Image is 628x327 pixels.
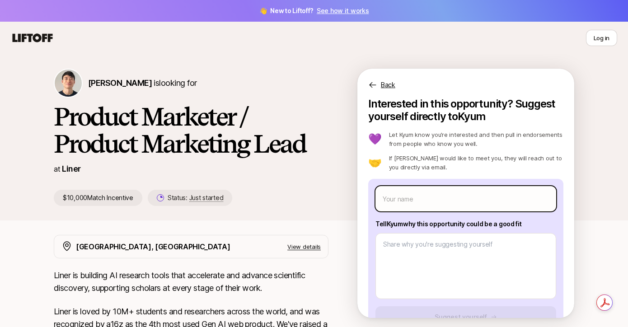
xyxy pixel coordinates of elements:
[368,134,382,145] p: 💜
[54,163,60,175] p: at
[168,192,223,203] p: Status:
[375,219,556,229] p: Tell Kyum why this opportunity could be a good fit
[381,79,395,90] p: Back
[317,7,369,14] a: See how it works
[389,130,563,148] p: Let Kyum know you’re interested and then pull in endorsements from people who know you well.
[88,77,197,89] p: is looking for
[368,157,382,168] p: 🤝
[54,103,328,157] h1: Product Marketer / Product Marketing Lead
[259,5,369,16] span: 👋 New to Liftoff?
[54,190,142,206] p: $10,000 Match Incentive
[54,269,328,294] p: Liner is building AI research tools that accelerate and advance scientific discovery, supporting ...
[368,98,563,123] p: Interested in this opportunity? Suggest yourself directly to Kyum
[76,241,230,252] p: [GEOGRAPHIC_DATA], [GEOGRAPHIC_DATA]
[389,154,563,172] p: If [PERSON_NAME] would like to meet you, they will reach out to you directly via email.
[88,78,152,88] span: [PERSON_NAME]
[586,30,617,46] button: Log in
[287,242,321,251] p: View details
[62,164,80,173] a: Liner
[55,70,82,97] img: Kyum Kim
[189,194,224,202] span: Just started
